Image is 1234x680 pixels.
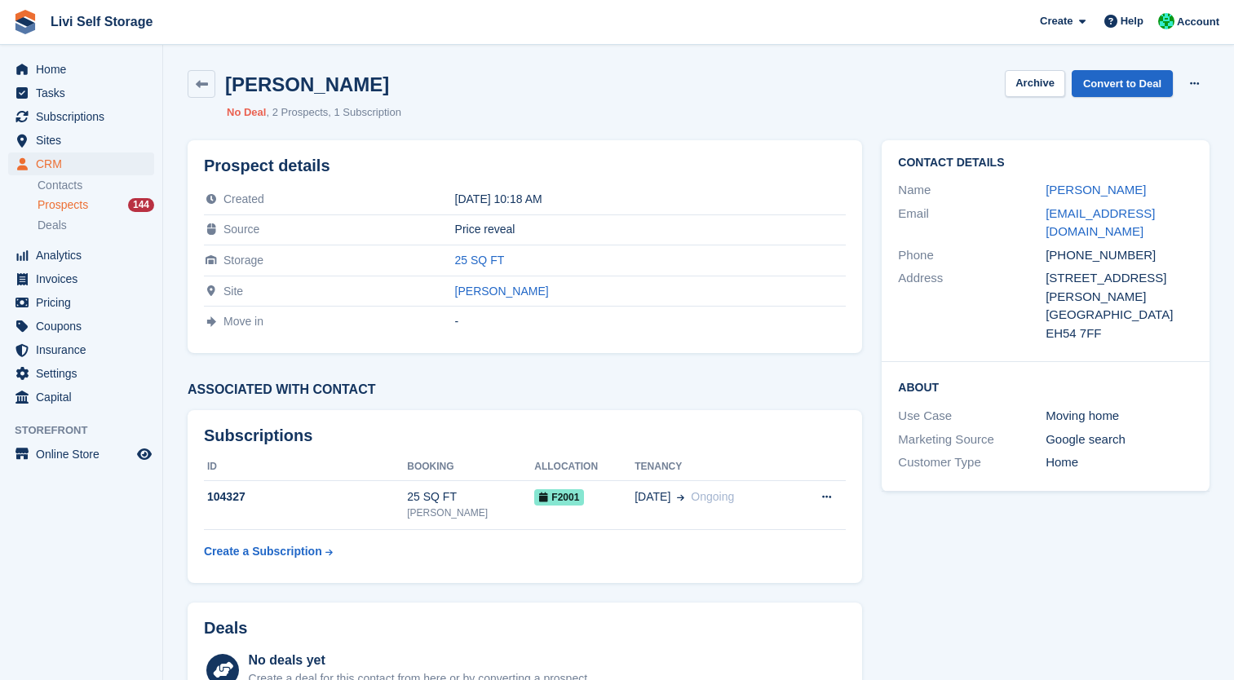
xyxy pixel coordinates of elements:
a: Create a Subscription [204,536,333,567]
th: ID [204,454,407,480]
a: menu [8,338,154,361]
div: No deals yet [249,651,590,670]
li: 2 Prospects [266,104,328,121]
div: 25 SQ FT [407,488,534,506]
div: [PERSON_NAME] [407,506,534,520]
div: [PERSON_NAME] [1046,288,1193,307]
div: [STREET_ADDRESS] [1046,269,1193,288]
th: Booking [407,454,534,480]
div: - [455,315,847,328]
div: Use Case [898,407,1046,426]
span: Prospects [38,197,88,213]
a: [EMAIL_ADDRESS][DOMAIN_NAME] [1046,206,1155,239]
span: [DATE] [635,488,670,506]
span: Account [1177,14,1219,30]
div: Address [898,269,1046,342]
span: Home [36,58,134,81]
span: Tasks [36,82,134,104]
a: menu [8,82,154,104]
a: Preview store [135,444,154,464]
div: Name [898,181,1046,200]
div: EH54 7FF [1046,325,1193,343]
img: Joe Robertson [1158,13,1174,29]
th: Allocation [534,454,635,480]
div: [PHONE_NUMBER] [1046,246,1193,265]
div: [DATE] 10:18 AM [455,192,847,205]
span: Site [223,285,243,298]
span: Invoices [36,267,134,290]
span: Created [223,192,264,205]
div: 144 [128,198,154,212]
span: Storage [223,254,263,267]
div: [GEOGRAPHIC_DATA] [1046,306,1193,325]
a: menu [8,443,154,466]
a: menu [8,152,154,175]
a: Prospects 144 [38,196,154,214]
div: Customer Type [898,453,1046,472]
h2: Deals [204,619,247,638]
a: Contacts [38,178,154,193]
div: Create a Subscription [204,543,322,560]
th: Tenancy [635,454,792,480]
div: Home [1046,453,1193,472]
span: Capital [36,386,134,408]
h2: About [898,378,1193,395]
img: stora-icon-8386f47178a22dfd0bd8f6a31ec36ba5ce8667c1dd55bd0f319d3a0aa187defe.svg [13,10,38,34]
a: [PERSON_NAME] [1046,183,1146,196]
span: Source [223,223,259,236]
a: menu [8,129,154,152]
span: Move in [223,315,263,328]
a: menu [8,386,154,408]
h2: Contact Details [898,157,1193,170]
a: 25 SQ FT [455,254,505,267]
a: menu [8,58,154,81]
div: Email [898,205,1046,241]
a: Deals [38,217,154,234]
a: menu [8,362,154,385]
button: Archive [1005,70,1065,97]
span: Deals [38,218,67,233]
div: Phone [898,246,1046,265]
span: Create [1040,13,1073,29]
h3: Associated with contact [188,382,862,397]
span: Help [1121,13,1143,29]
li: 1 Subscription [328,104,401,121]
span: F2001 [534,489,584,506]
span: Sites [36,129,134,152]
a: menu [8,244,154,267]
a: [PERSON_NAME] [455,285,549,298]
span: Ongoing [691,490,734,503]
span: CRM [36,152,134,175]
span: Coupons [36,315,134,338]
span: Storefront [15,422,162,439]
span: Settings [36,362,134,385]
a: Livi Self Storage [44,8,159,35]
span: Subscriptions [36,105,134,128]
a: menu [8,105,154,128]
a: menu [8,291,154,314]
span: Pricing [36,291,134,314]
div: Moving home [1046,407,1193,426]
div: Marketing Source [898,431,1046,449]
div: Price reveal [455,223,847,236]
a: menu [8,315,154,338]
li: No Deal [227,104,266,121]
a: Convert to Deal [1072,70,1173,97]
span: Analytics [36,244,134,267]
div: Google search [1046,431,1193,449]
a: menu [8,267,154,290]
div: 104327 [204,488,407,506]
span: Online Store [36,443,134,466]
span: Insurance [36,338,134,361]
h2: Prospect details [204,157,846,175]
h2: Subscriptions [204,426,846,445]
h2: [PERSON_NAME] [225,73,389,95]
